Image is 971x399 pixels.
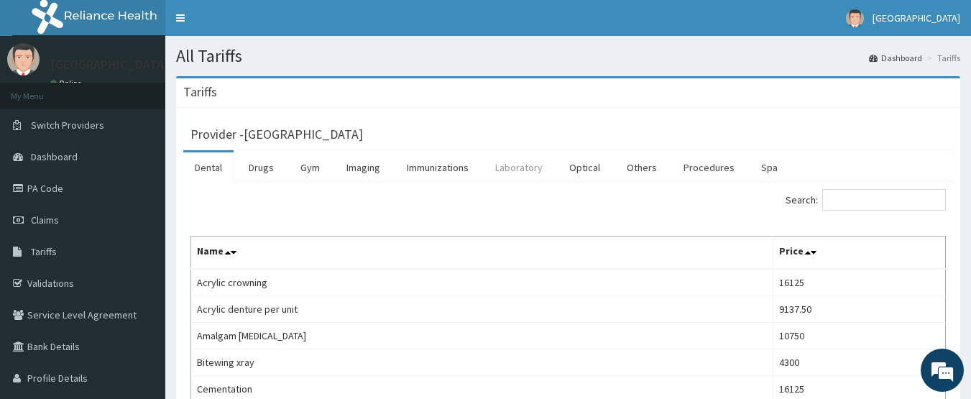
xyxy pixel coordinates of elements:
p: [GEOGRAPHIC_DATA] [50,58,169,71]
span: Dashboard [31,150,78,163]
input: Search: [822,189,946,211]
img: User Image [7,43,40,75]
a: Dental [183,152,234,183]
td: 16125 [773,269,945,296]
span: Tariffs [31,245,57,258]
a: Procedures [672,152,746,183]
a: Imaging [335,152,392,183]
td: Acrylic crowning [191,269,773,296]
span: Claims [31,214,59,226]
a: Immunizations [395,152,480,183]
a: Gym [289,152,331,183]
a: Laboratory [484,152,554,183]
td: Bitewing xray [191,349,773,376]
td: 4300 [773,349,945,376]
a: Spa [750,152,789,183]
a: Drugs [237,152,285,183]
h1: All Tariffs [176,47,960,65]
a: Optical [558,152,612,183]
th: Price [773,237,945,270]
td: 9137.50 [773,296,945,323]
h3: Tariffs [183,86,217,98]
li: Tariffs [924,52,960,64]
label: Search: [786,189,946,211]
a: Dashboard [869,52,922,64]
td: 10750 [773,323,945,349]
td: Amalgam [MEDICAL_DATA] [191,323,773,349]
h3: Provider - [GEOGRAPHIC_DATA] [190,128,363,141]
img: User Image [846,9,864,27]
th: Name [191,237,773,270]
span: Switch Providers [31,119,104,132]
a: Others [615,152,668,183]
span: [GEOGRAPHIC_DATA] [873,12,960,24]
td: Acrylic denture per unit [191,296,773,323]
a: Online [50,78,85,88]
